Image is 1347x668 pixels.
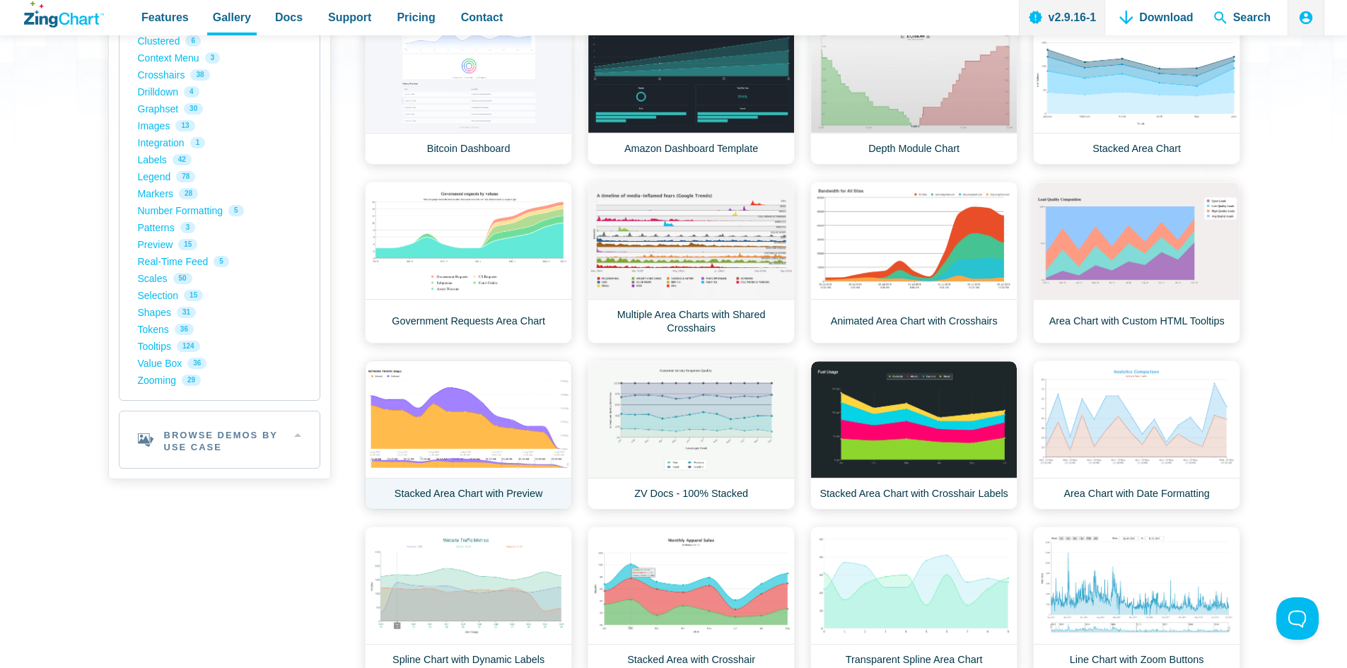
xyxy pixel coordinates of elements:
a: Animated Area Chart with Crosshairs [810,182,1017,344]
span: Docs [275,8,303,27]
span: Features [141,8,189,27]
span: Contact [461,8,503,27]
a: Area Chart with Custom HTML Tooltips [1033,182,1240,344]
a: Amazon Dashboard Template [588,16,795,165]
span: Pricing [397,8,435,27]
h2: Browse Demos By Use Case [119,411,320,468]
a: Stacked Area Chart [1033,16,1240,165]
a: Bitcoin Dashboard [365,16,572,165]
span: Gallery [213,8,251,27]
a: ZingChart Logo. Click to return to the homepage [24,1,104,28]
iframe: Toggle Customer Support [1276,597,1319,640]
a: Area Chart with Date Formatting [1033,361,1240,510]
span: Support [328,8,371,27]
a: Multiple Area Charts with Shared Crosshairs [588,182,795,344]
a: Government Requests Area Chart [365,182,572,344]
a: Depth Module Chart [810,16,1017,165]
a: Stacked Area Chart with Preview [365,361,572,510]
a: Stacked Area Chart with Crosshair Labels [810,361,1017,510]
a: ZV Docs - 100% Stacked [588,361,795,510]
